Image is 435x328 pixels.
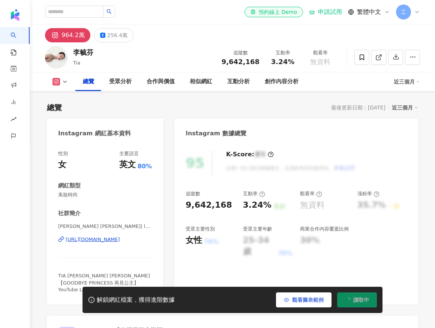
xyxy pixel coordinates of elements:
[310,58,330,66] span: 無資料
[186,235,202,246] div: 女性
[109,77,132,86] div: 受眾分析
[227,77,250,86] div: 互動分析
[357,8,381,16] span: 繁體中文
[119,150,139,157] div: 主要語言
[331,105,385,111] div: 最後更新日期：[DATE]
[309,8,342,16] a: 申請試用
[243,190,265,197] div: 互動率
[353,297,369,303] span: 讀取中
[244,7,303,17] a: 預約線上 Demo
[265,77,298,86] div: 創作內容分析
[357,190,379,197] div: 漲粉率
[58,236,152,243] a: [URL][DOMAIN_NAME]
[107,30,127,40] div: 256.4萬
[300,199,325,211] div: 無資料
[58,129,131,138] div: Instagram 網紅基本資料
[83,77,94,86] div: 總覽
[61,30,85,40] div: 964.2萬
[119,159,136,171] div: 英文
[392,103,418,112] div: 近三個月
[250,8,297,16] div: 預約線上 Demo
[300,190,322,197] div: 觀看率
[66,236,120,243] div: [URL][DOMAIN_NAME]
[97,296,175,304] div: 解鎖網紅檔案，獲得進階數據
[47,102,62,113] div: 總覽
[138,162,152,171] span: 80%
[186,190,200,197] div: 追蹤數
[243,226,272,232] div: 受眾主要年齡
[222,58,259,66] span: 9,642,168
[271,58,294,66] span: 3.24%
[58,273,150,292] span: TIA [PERSON_NAME] [PERSON_NAME]【GOODBYE PRINCESS 再見公主】 YouTube Link ⬇️
[186,129,246,138] div: Instagram 數據總覽
[394,76,420,88] div: 近三個月
[190,77,212,86] div: 相似網紅
[73,48,93,57] div: 李毓芬
[58,223,152,230] span: [PERSON_NAME] [PERSON_NAME]| leeyufen
[106,9,112,14] span: search
[345,297,350,303] span: loading
[58,182,81,190] div: 網紅類型
[58,150,68,157] div: 性別
[226,150,274,159] div: K-Score :
[147,77,175,86] div: 合作與價值
[300,226,349,232] div: 商業合作內容覆蓋比例
[58,192,152,198] span: 美妝時尚
[306,49,334,57] div: 觀看率
[58,159,66,171] div: 女
[45,46,67,69] img: KOL Avatar
[186,226,215,232] div: 受眾主要性別
[292,297,324,303] span: 觀看圖表範例
[10,27,25,56] a: search
[45,28,90,42] button: 964.2萬
[243,199,271,211] div: 3.24%
[9,9,21,21] img: logo icon
[186,199,232,211] div: 9,642,168
[222,49,259,57] div: 追蹤數
[268,49,297,57] div: 互動率
[10,112,16,129] span: rise
[401,8,406,16] span: 工
[94,28,133,42] button: 256.4萬
[337,292,377,307] button: 讀取中
[58,210,81,217] div: 社群簡介
[73,60,80,66] span: Tia
[276,292,331,307] button: 觀看圖表範例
